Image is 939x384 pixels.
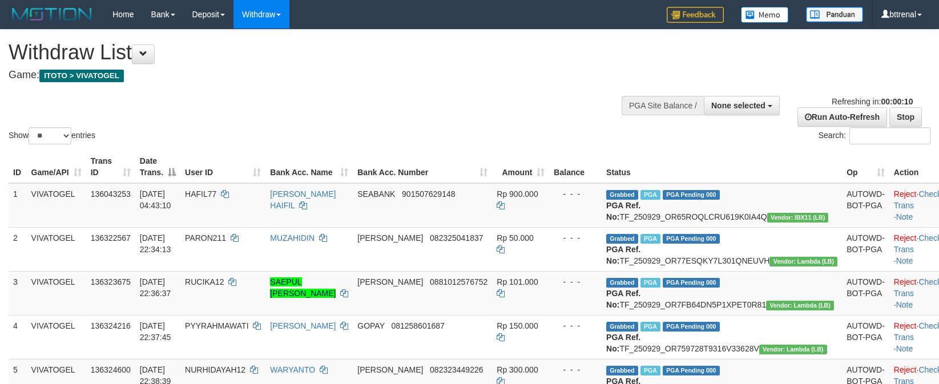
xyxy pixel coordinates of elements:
span: PGA Pending [663,366,720,375]
span: PGA Pending [663,278,720,288]
label: Search: [819,127,930,144]
td: TF_250929_OR65ROQLCRU619K0IA4Q [602,183,842,228]
b: PGA Ref. No: [606,201,640,221]
span: Grabbed [606,322,638,332]
a: Note [896,300,913,309]
span: Vendor URL: https://dashboard.q2checkout.com/secure [766,301,834,310]
span: Vendor URL: https://dashboard.q2checkout.com/secure [769,257,837,266]
strong: 00:00:10 [881,97,913,106]
span: Rp 150.000 [497,321,538,330]
a: Reject [894,321,917,330]
th: Status [602,151,842,183]
span: Marked by bttrenal [640,366,660,375]
span: Marked by bttrenal [640,278,660,288]
span: PARON211 [185,233,226,242]
button: None selected [704,96,780,115]
td: 4 [9,315,27,359]
span: Marked by bttrenal [640,322,660,332]
b: PGA Ref. No: [606,333,640,353]
span: RUCIKA12 [185,277,224,286]
th: Game/API: activate to sort column ascending [27,151,86,183]
span: [PERSON_NAME] [357,277,423,286]
span: Grabbed [606,190,638,200]
td: 2 [9,227,27,271]
img: panduan.png [806,7,863,22]
td: 1 [9,183,27,228]
b: PGA Ref. No: [606,245,640,265]
th: Date Trans.: activate to sort column descending [135,151,180,183]
span: Vendor URL: https://dashboard.q2checkout.com/secure [759,345,827,354]
span: Copy 0881012576752 to clipboard [430,277,487,286]
span: 136323675 [91,277,131,286]
span: Copy 081258601687 to clipboard [391,321,444,330]
td: AUTOWD-BOT-PGA [842,271,889,315]
span: Copy 082323449226 to clipboard [430,365,483,374]
div: PGA Site Balance / [622,96,704,115]
span: Grabbed [606,278,638,288]
span: Grabbed [606,234,638,244]
td: VIVATOGEL [27,271,86,315]
td: TF_250929_OR77ESQKY7L301QNEUVH [602,227,842,271]
label: Show entries [9,127,95,144]
span: ITOTO > VIVATOGEL [39,70,124,82]
td: VIVATOGEL [27,183,86,228]
th: ID [9,151,27,183]
span: SEABANK [357,189,395,199]
h1: Withdraw List [9,41,615,64]
a: MUZAHIDIN [270,233,315,242]
div: - - - [554,188,597,200]
a: Note [896,212,913,221]
a: Reject [894,233,917,242]
span: 136324600 [91,365,131,374]
a: Note [896,256,913,265]
span: None selected [711,101,765,110]
span: Rp 900.000 [497,189,538,199]
span: HAFIL77 [185,189,216,199]
span: 136043253 [91,189,131,199]
th: Bank Acc. Number: activate to sort column ascending [353,151,492,183]
h4: Game: [9,70,615,81]
td: AUTOWD-BOT-PGA [842,315,889,359]
span: Rp 50.000 [497,233,534,242]
a: Run Auto-Refresh [797,107,887,127]
a: SAEPUL [PERSON_NAME] [270,277,336,298]
span: [DATE] 22:34:13 [140,233,171,254]
th: Op: activate to sort column ascending [842,151,889,183]
span: GOPAY [357,321,384,330]
span: Marked by bttarif [640,190,660,200]
span: [DATE] 22:36:37 [140,277,171,298]
span: Vendor URL: https://dashboard.q2checkout.com/secure [767,213,829,223]
a: Stop [889,107,922,127]
input: Search: [849,127,930,144]
b: PGA Ref. No: [606,289,640,309]
span: Copy 082325041837 to clipboard [430,233,483,242]
select: Showentries [29,127,71,144]
div: - - - [554,276,597,288]
td: AUTOWD-BOT-PGA [842,183,889,228]
span: [DATE] 04:43:10 [140,189,171,210]
div: - - - [554,364,597,375]
a: Reject [894,277,917,286]
th: Amount: activate to sort column ascending [492,151,549,183]
div: - - - [554,320,597,332]
span: Rp 101.000 [497,277,538,286]
span: PGA Pending [663,322,720,332]
span: 136322567 [91,233,131,242]
span: [PERSON_NAME] [357,233,423,242]
span: PGA Pending [663,234,720,244]
span: [DATE] 22:37:45 [140,321,171,342]
span: 136324216 [91,321,131,330]
img: Feedback.jpg [667,7,724,23]
img: Button%20Memo.svg [741,7,789,23]
span: Grabbed [606,366,638,375]
div: - - - [554,232,597,244]
span: Copy 901507629148 to clipboard [402,189,455,199]
a: Reject [894,365,917,374]
th: Trans ID: activate to sort column ascending [86,151,135,183]
a: [PERSON_NAME] HAIFIL [270,189,336,210]
td: VIVATOGEL [27,227,86,271]
th: Balance [549,151,602,183]
th: User ID: activate to sort column ascending [180,151,265,183]
a: [PERSON_NAME] [270,321,336,330]
a: WARYANTO [270,365,315,374]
